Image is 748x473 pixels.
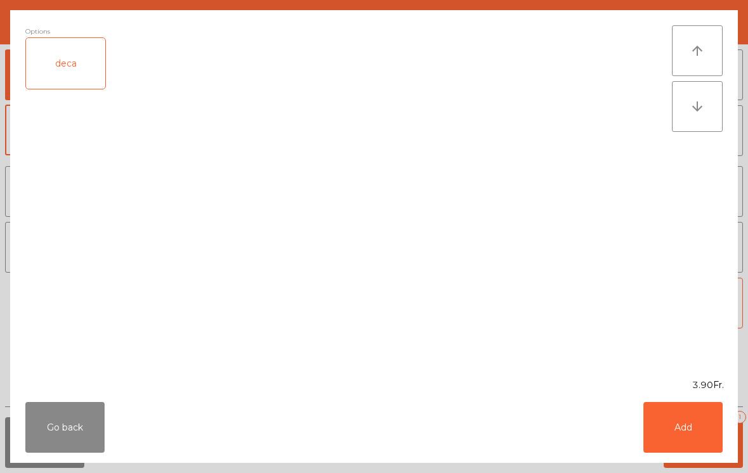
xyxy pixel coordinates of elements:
[690,99,705,114] i: arrow_downward
[10,379,738,392] div: 3.90Fr.
[690,43,705,58] i: arrow_upward
[672,25,723,76] button: arrow_upward
[672,81,723,132] button: arrow_downward
[643,402,723,453] button: Add
[25,25,50,37] span: Options
[26,38,105,89] div: deca
[25,402,105,453] button: Go back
